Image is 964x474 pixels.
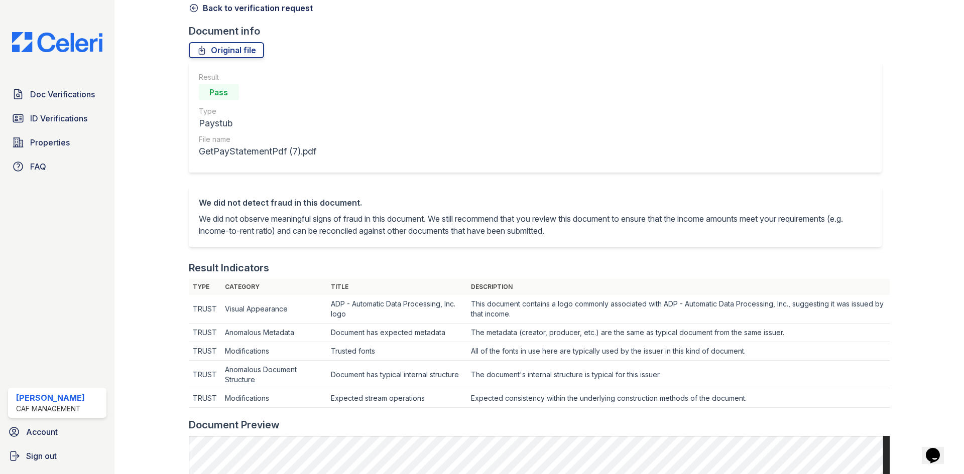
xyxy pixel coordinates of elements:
[189,279,221,295] th: Type
[199,72,316,82] div: Result
[189,2,313,14] a: Back to verification request
[922,434,954,464] iframe: chat widget
[467,295,890,324] td: This document contains a logo commonly associated with ADP - Automatic Data Processing, Inc., sug...
[467,279,890,295] th: Description
[4,422,110,442] a: Account
[26,426,58,438] span: Account
[199,144,316,159] div: GetPayStatementPdf (7).pdf
[199,197,872,209] div: We did not detect fraud in this document.
[189,295,221,324] td: TRUST
[327,342,466,361] td: Trusted fonts
[26,450,57,462] span: Sign out
[30,136,70,148] span: Properties
[4,446,110,466] a: Sign out
[8,108,106,128] a: ID Verifications
[4,32,110,52] img: CE_Logo_Blue-a8612792a0a2168367f1c8372b55b34899dd931a85d93a1a3d3e32e68fde9ad4.png
[221,279,327,295] th: Category
[221,324,327,342] td: Anomalous Metadata
[16,392,85,404] div: [PERSON_NAME]
[30,161,46,173] span: FAQ
[327,324,466,342] td: Document has expected metadata
[467,389,890,408] td: Expected consistency within the underlying construction methods of the document.
[16,404,85,414] div: CAF Management
[221,295,327,324] td: Visual Appearance
[221,361,327,389] td: Anomalous Document Structure
[221,389,327,408] td: Modifications
[327,295,466,324] td: ADP - Automatic Data Processing, Inc. logo
[30,88,95,100] span: Doc Verifications
[199,116,316,130] div: Paystub
[189,324,221,342] td: TRUST
[467,342,890,361] td: All of the fonts in use here are typically used by the issuer in this kind of document.
[199,134,316,144] div: File name
[199,213,872,237] p: We did not observe meaningful signs of fraud in this document. We still recommend that you review...
[189,24,890,38] div: Document info
[327,361,466,389] td: Document has typical internal structure
[189,389,221,408] td: TRUST
[8,156,106,177] a: FAQ
[467,361,890,389] td: The document's internal structure is typical for this issuer.
[199,106,316,116] div: Type
[189,42,264,58] a: Original file
[327,279,466,295] th: Title
[189,418,280,432] div: Document Preview
[189,361,221,389] td: TRUST
[189,261,269,275] div: Result Indicators
[8,132,106,152] a: Properties
[30,112,87,124] span: ID Verifications
[8,84,106,104] a: Doc Verifications
[221,342,327,361] td: Modifications
[327,389,466,408] td: Expected stream operations
[189,342,221,361] td: TRUST
[467,324,890,342] td: The metadata (creator, producer, etc.) are the same as typical document from the same issuer.
[199,84,239,100] div: Pass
